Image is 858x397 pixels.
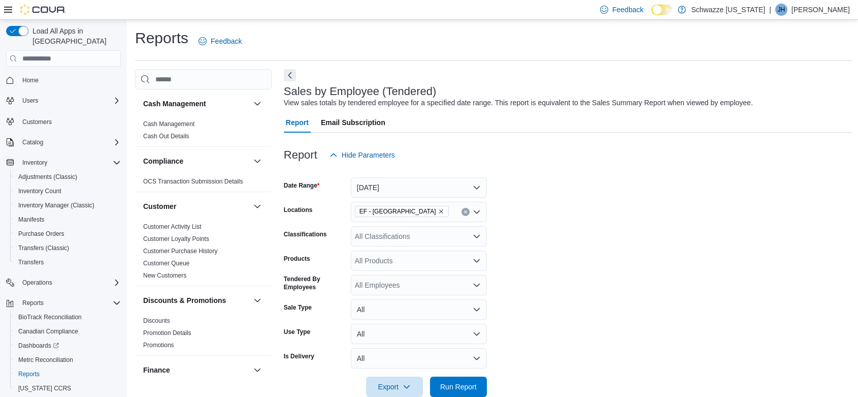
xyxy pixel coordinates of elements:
[355,206,449,217] span: EF - Glendale
[321,112,385,133] span: Email Subscription
[18,95,121,107] span: Users
[143,178,243,185] a: OCS Transaction Submission Details
[18,277,56,289] button: Operations
[135,28,188,48] h1: Reports
[18,157,121,169] span: Inventory
[10,184,125,198] button: Inventory Count
[14,228,69,240] a: Purchase Orders
[28,26,121,46] span: Load All Apps in [GEOGRAPHIC_DATA]
[284,98,753,108] div: View sales totals by tendered employee for a specified date range. This report is equivalent to t...
[351,348,487,369] button: All
[143,365,170,375] h3: Finance
[10,212,125,227] button: Manifests
[769,4,771,16] p: |
[2,296,125,310] button: Reports
[14,382,121,394] span: Washington CCRS
[612,5,643,15] span: Feedback
[325,145,399,165] button: Hide Parameters
[14,171,81,183] a: Adjustments (Classic)
[775,4,787,16] div: Joel Harvey
[251,364,263,376] button: Finance
[14,242,73,254] a: Transfers (Classic)
[143,223,202,230] a: Customer Activity List
[143,295,226,306] h3: Discounts & Promotions
[18,173,77,181] span: Adjustments (Classic)
[143,317,170,325] span: Discounts
[18,116,56,128] a: Customers
[473,232,481,240] button: Open list of options
[14,213,121,226] span: Manifests
[10,227,125,241] button: Purchase Orders
[342,150,395,160] span: Hide Parameters
[143,99,206,109] h3: Cash Management
[143,235,209,243] span: Customer Loyalty Points
[14,311,121,323] span: BioTrack Reconciliation
[135,175,272,192] div: Compliance
[143,120,194,128] span: Cash Management
[251,98,263,110] button: Cash Management
[461,208,470,216] button: Clear input
[14,368,121,380] span: Reports
[10,367,125,381] button: Reports
[135,221,272,286] div: Customer
[18,297,48,309] button: Reports
[2,276,125,290] button: Operations
[440,382,477,392] span: Run Report
[14,256,48,268] a: Transfers
[14,354,77,366] a: Metrc Reconciliation
[10,381,125,395] button: [US_STATE] CCRS
[211,36,242,46] span: Feedback
[143,329,191,337] a: Promotion Details
[22,97,38,105] span: Users
[284,181,320,190] label: Date Range
[351,177,487,198] button: [DATE]
[14,382,75,394] a: [US_STATE] CCRS
[143,133,189,140] a: Cash Out Details
[143,235,209,242] a: Customer Loyalty Points
[143,317,170,324] a: Discounts
[18,216,44,224] span: Manifests
[22,76,39,84] span: Home
[691,4,765,16] p: Schwazze [US_STATE]
[14,368,44,380] a: Reports
[14,256,121,268] span: Transfers
[18,244,69,252] span: Transfers (Classic)
[22,118,52,126] span: Customers
[359,206,436,217] span: EF - [GEOGRAPHIC_DATA]
[14,242,121,254] span: Transfers (Classic)
[2,114,125,129] button: Customers
[14,199,98,211] a: Inventory Manager (Classic)
[18,356,73,364] span: Metrc Reconciliation
[18,370,40,378] span: Reports
[251,155,263,167] button: Compliance
[143,156,249,166] button: Compliance
[473,208,481,216] button: Open list of options
[284,303,312,312] label: Sale Type
[251,294,263,307] button: Discounts & Promotions
[284,275,347,291] label: Tendered By Employees
[194,31,246,51] a: Feedback
[2,94,125,108] button: Users
[372,377,417,397] span: Export
[143,271,186,280] span: New Customers
[143,341,174,349] span: Promotions
[143,132,189,140] span: Cash Out Details
[14,325,121,338] span: Canadian Compliance
[143,365,249,375] button: Finance
[143,260,189,267] a: Customer Queue
[18,136,121,148] span: Catalog
[18,342,59,350] span: Dashboards
[778,4,785,16] span: JH
[10,324,125,339] button: Canadian Compliance
[251,200,263,212] button: Customer
[14,185,121,197] span: Inventory Count
[18,157,51,169] button: Inventory
[143,223,202,231] span: Customer Activity List
[18,136,47,148] button: Catalog
[10,241,125,255] button: Transfers (Classic)
[14,185,65,197] a: Inventory Count
[135,315,272,355] div: Discounts & Promotions
[10,353,125,367] button: Metrc Reconciliation
[143,272,186,279] a: New Customers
